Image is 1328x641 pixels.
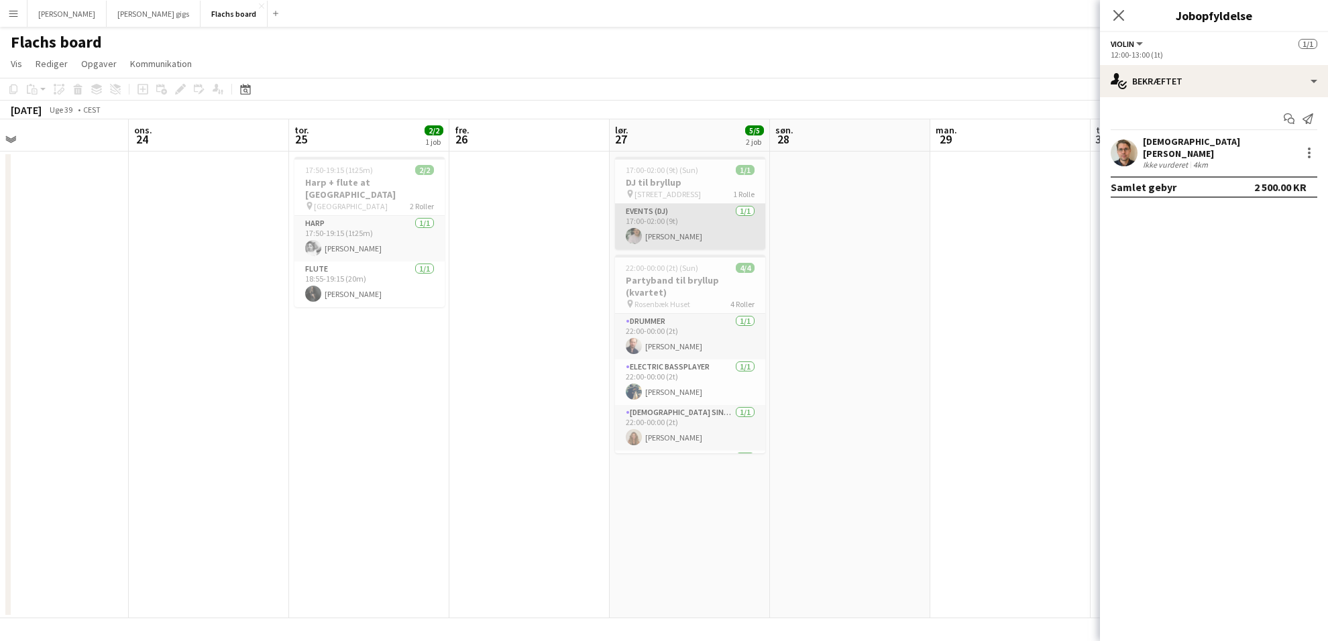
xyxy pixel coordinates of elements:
[746,137,763,147] div: 2 job
[36,58,68,70] span: Rediger
[294,157,445,307] app-job-card: 17:50-19:15 (1t25m)2/2Harp + flute at [GEOGRAPHIC_DATA] [GEOGRAPHIC_DATA]2 RollerHarp1/117:50-19:...
[626,165,698,175] span: 17:00-02:00 (9t) (Sun)
[615,405,765,451] app-card-role: [DEMOGRAPHIC_DATA] Singer1/122:00-00:00 (2t)[PERSON_NAME]
[410,201,434,211] span: 2 Roller
[615,255,765,453] app-job-card: 22:00-00:00 (2t) (Sun)4/4Partyband til bryllup (kvartet) Rosenbæk Huset4 RollerDrummer1/122:00-00...
[134,124,152,136] span: ons.
[44,105,78,115] span: Uge 39
[294,176,445,200] h3: Harp + flute at [GEOGRAPHIC_DATA]
[294,261,445,307] app-card-role: Flute1/118:55-19:15 (20m)[PERSON_NAME]
[125,55,197,72] a: Kommunikation
[27,1,107,27] button: [PERSON_NAME]
[736,165,755,175] span: 1/1
[626,263,698,273] span: 22:00-00:00 (2t) (Sun)
[76,55,122,72] a: Opgaver
[132,131,152,147] span: 24
[613,131,628,147] span: 27
[11,103,42,117] div: [DATE]
[1096,124,1108,136] span: tir.
[615,124,628,136] span: lør.
[730,299,755,309] span: 4 Roller
[1191,160,1211,170] div: 4km
[615,176,765,188] h3: DJ til bryllup
[615,359,765,405] app-card-role: Electric Bassplayer1/122:00-00:00 (2t)[PERSON_NAME]
[11,58,22,70] span: Vis
[1298,39,1317,49] span: 1/1
[292,131,309,147] span: 25
[1100,65,1328,97] div: Bekræftet
[1111,180,1176,194] div: Samlet gebyr
[415,165,434,175] span: 2/2
[5,55,27,72] a: Vis
[615,204,765,249] app-card-role: Events (DJ)1/117:00-02:00 (9t)[PERSON_NAME]
[1100,7,1328,24] h3: Jobopfyldelse
[934,131,957,147] span: 29
[11,32,102,52] h1: Flachs board
[1094,131,1108,147] span: 30
[81,58,117,70] span: Opgaver
[615,314,765,359] app-card-role: Drummer1/122:00-00:00 (2t)[PERSON_NAME]
[425,137,443,147] div: 1 job
[1143,160,1191,170] div: Ikke vurderet
[130,58,192,70] span: Kommunikation
[745,125,764,135] span: 5/5
[83,105,101,115] div: CEST
[736,263,755,273] span: 4/4
[733,189,755,199] span: 1 Rolle
[305,165,373,175] span: 17:50-19:15 (1t25m)
[634,189,701,199] span: [STREET_ADDRESS]
[201,1,268,27] button: Flachs board
[30,55,73,72] a: Rediger
[615,157,765,249] app-job-card: 17:00-02:00 (9t) (Sun)1/1DJ til bryllup [STREET_ADDRESS]1 RolleEvents (DJ)1/117:00-02:00 (9t)[PER...
[1111,50,1317,60] div: 12:00-13:00 (1t)
[775,124,793,136] span: søn.
[294,216,445,261] app-card-role: Harp1/117:50-19:15 (1t25m)[PERSON_NAME]
[615,274,765,298] h3: Partyband til bryllup (kvartet)
[294,124,309,136] span: tor.
[455,124,469,136] span: fre.
[634,299,690,309] span: Rosenbæk Huset
[453,131,469,147] span: 26
[1111,39,1145,49] button: Violin
[425,125,443,135] span: 2/2
[615,451,765,496] app-card-role: Guitarist1/1
[936,124,957,136] span: man.
[1143,135,1296,160] div: [DEMOGRAPHIC_DATA][PERSON_NAME]
[1111,39,1134,49] span: Violin
[773,131,793,147] span: 28
[314,201,388,211] span: [GEOGRAPHIC_DATA]
[107,1,201,27] button: [PERSON_NAME] gigs
[1254,180,1307,194] div: 2 500.00 KR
